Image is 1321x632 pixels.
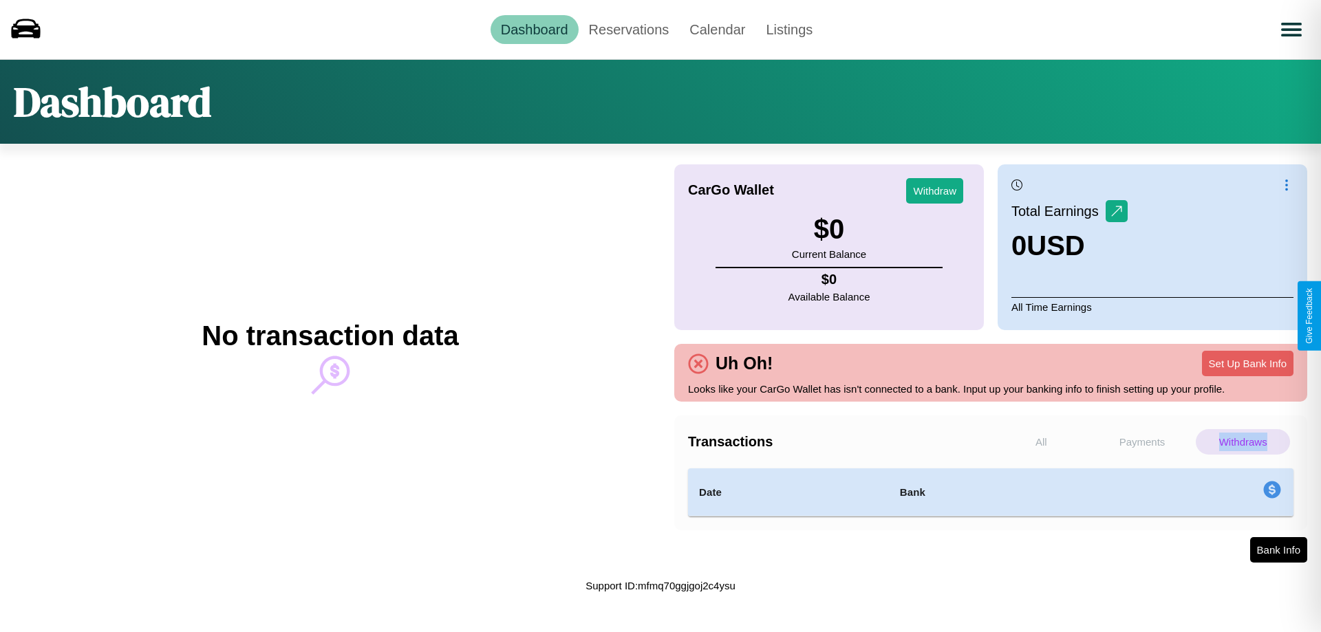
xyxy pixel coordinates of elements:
[1304,288,1314,344] div: Give Feedback
[14,74,211,130] h1: Dashboard
[679,15,755,44] a: Calendar
[491,15,579,44] a: Dashboard
[1011,199,1106,224] p: Total Earnings
[1011,297,1293,316] p: All Time Earnings
[1272,10,1311,49] button: Open menu
[1011,230,1128,261] h3: 0 USD
[994,429,1088,455] p: All
[755,15,823,44] a: Listings
[792,245,866,263] p: Current Balance
[1095,429,1190,455] p: Payments
[1196,429,1290,455] p: Withdraws
[1250,537,1307,563] button: Bank Info
[688,380,1293,398] p: Looks like your CarGo Wallet has isn't connected to a bank. Input up your banking info to finish ...
[202,320,458,351] h2: No transaction data
[688,434,991,450] h4: Transactions
[900,484,1091,501] h4: Bank
[688,468,1293,516] table: simple table
[709,353,780,373] h4: Uh Oh!
[788,272,870,287] h4: $ 0
[1202,351,1293,376] button: Set Up Bank Info
[688,182,774,198] h4: CarGo Wallet
[699,484,878,501] h4: Date
[586,576,735,595] p: Support ID: mfmq70ggjgoj2c4ysu
[906,178,963,204] button: Withdraw
[788,287,870,306] p: Available Balance
[579,15,680,44] a: Reservations
[792,214,866,245] h3: $ 0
